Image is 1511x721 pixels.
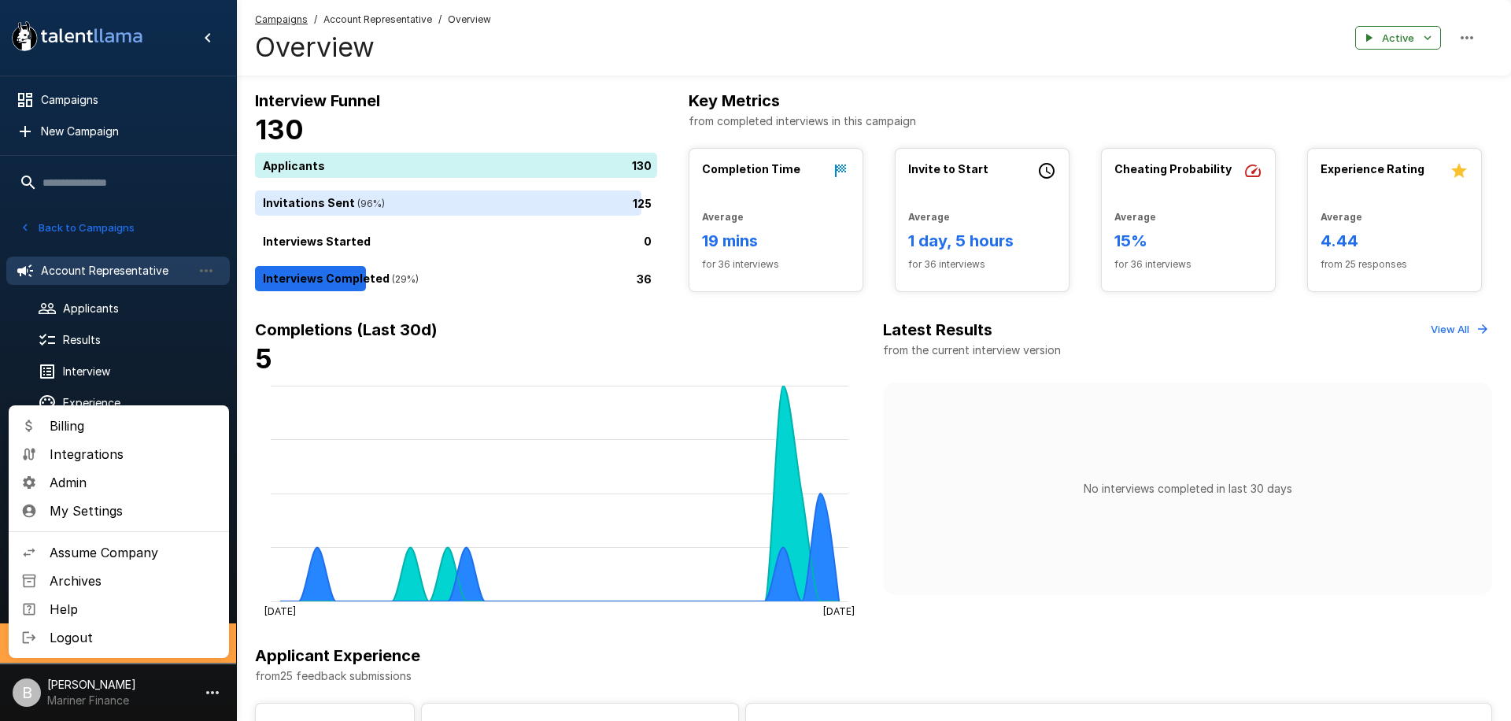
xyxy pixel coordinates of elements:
span: Assume Company [50,543,216,562]
span: Admin [50,473,216,492]
span: Archives [50,571,216,590]
span: Integrations [50,445,216,464]
span: My Settings [50,501,216,520]
span: Logout [50,628,216,647]
span: Billing [50,416,216,435]
span: Help [50,600,216,619]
